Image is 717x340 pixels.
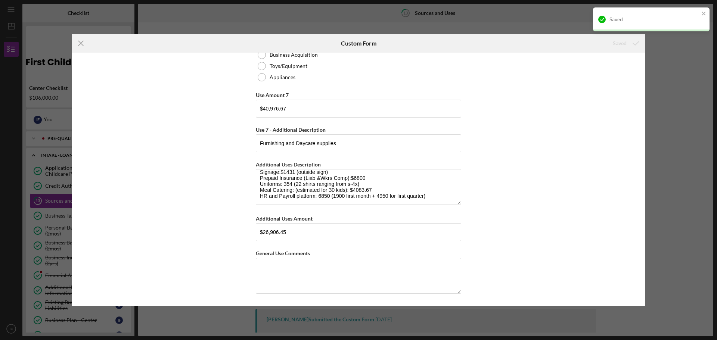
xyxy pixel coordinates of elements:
label: Additional Uses Description [256,161,321,168]
label: Toys/Equipment [270,63,307,69]
label: Additional Uses Amount [256,215,313,222]
label: Business Acquisition [270,52,318,58]
h6: Custom Form [341,40,376,47]
label: Appliances [270,74,295,80]
button: Saved [605,36,645,51]
div: Saved [613,36,627,51]
button: close [701,10,707,18]
label: Use 7 - Additional Description [256,127,326,133]
label: Use Amount 7 [256,92,289,98]
label: General Use Comments [256,250,310,256]
textarea: Creative Curriculum: 3265.97 ($2,633.37 initial payment $316.30/ month) Training: 1200 (4 people ... [256,169,461,205]
div: Saved [609,16,699,22]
